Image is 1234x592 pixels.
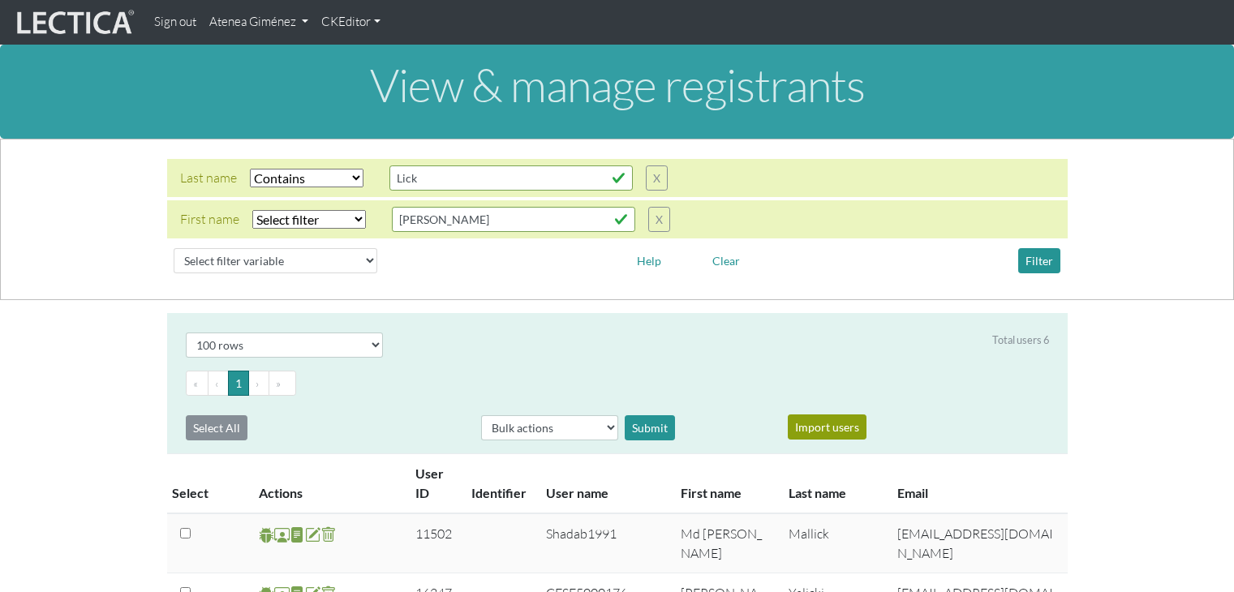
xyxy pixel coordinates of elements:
th: Email [888,453,1068,513]
button: Select All [186,415,247,440]
div: Submit [625,415,675,440]
div: First name [180,209,239,229]
button: X [646,165,668,191]
button: Clear [705,248,747,273]
span: reports [290,526,305,544]
th: User ID [406,453,462,513]
a: Atenea Giménez [203,6,315,38]
th: Last name [779,453,887,513]
div: Last name [180,168,237,187]
ul: Pagination [186,371,1049,396]
th: First name [671,453,779,513]
span: delete [320,526,336,544]
th: User name [536,453,672,513]
button: Go to page 1 [228,371,249,396]
th: Select [167,453,250,513]
th: Identifier [462,453,536,513]
h1: View & manage registrants [13,60,1221,110]
button: Help [630,248,669,273]
a: Help [630,251,669,266]
button: Import users [788,414,866,440]
span: Staff [274,526,290,544]
button: X [648,207,670,232]
a: CKEditor [315,6,387,38]
a: Sign out [148,6,203,38]
td: Shadab1991 [536,513,672,573]
img: lecticalive [13,7,135,38]
td: 11502 [406,513,462,573]
th: Actions [249,453,405,513]
td: Mallick [779,513,887,573]
button: Filter [1018,248,1060,273]
td: [EMAIL_ADDRESS][DOMAIN_NAME] [888,513,1068,573]
div: Total users 6 [992,332,1049,348]
span: account update [305,526,320,544]
td: Md [PERSON_NAME] [671,513,779,573]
